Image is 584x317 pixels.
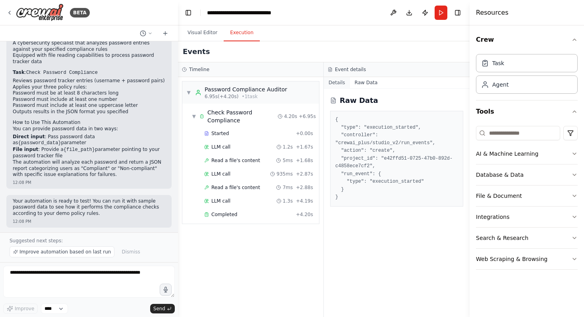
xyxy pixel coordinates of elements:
[211,171,230,177] span: LLM call
[70,8,90,17] div: BETA
[153,305,165,312] span: Send
[13,70,165,76] p: :
[242,93,257,100] span: • 1 task
[13,90,165,97] li: Password must be at least 8 characters long
[335,66,366,73] h3: Event details
[19,249,111,255] span: Improve automation based on last run
[183,46,210,57] h2: Events
[476,228,578,248] button: Search & Research
[13,159,165,178] p: The automation will analyze each password and return a JSON report categorizing users as "Complia...
[13,134,45,139] strong: Direct input
[492,81,509,89] div: Agent
[296,130,313,137] span: + 0.00s
[452,7,463,18] button: Hide right sidebar
[284,113,297,120] span: 4.20s
[181,25,224,41] button: Visual Editor
[205,85,287,93] div: Password Compliance Auditor
[476,8,509,17] h4: Resources
[26,70,98,75] code: Check Password Compliance
[137,29,156,38] button: Switch to previous chat
[350,77,383,88] button: Raw Data
[296,211,313,218] span: + 4.20s
[283,144,293,150] span: 1.2s
[186,89,191,96] span: ▼
[211,184,260,191] span: Read a file's content
[13,198,165,217] p: Your automation is ready to test! You can run it with sample password data to see how it performs...
[13,84,165,109] li: Applies your three policy rules:
[192,113,196,120] span: ▼
[476,51,578,100] div: Crew
[13,147,165,159] li: : Provide a parameter pointing to your password tracker file
[18,140,61,146] code: {password_data}
[13,70,25,75] strong: Task
[492,59,504,67] div: Task
[296,144,313,150] span: + 1.67s
[13,97,165,103] li: Password must include at least one number
[476,29,578,51] button: Crew
[211,130,229,137] span: Started
[64,147,95,153] code: {file_path}
[296,171,313,177] span: + 2.87s
[159,29,172,38] button: Start a new chat
[476,207,578,227] button: Integrations
[277,171,293,177] span: 935ms
[476,123,578,276] div: Tools
[122,249,140,255] span: Dismiss
[476,101,578,123] button: Tools
[476,164,578,185] button: Database & Data
[476,249,578,269] button: Web Scraping & Browsing
[15,305,34,312] span: Improve
[205,93,238,100] span: 6.95s (+4.20s)
[283,198,293,204] span: 1.3s
[296,157,313,164] span: + 1.68s
[296,184,313,191] span: + 2.88s
[211,144,230,150] span: LLM call
[16,4,64,21] img: Logo
[476,143,578,164] button: AI & Machine Learning
[13,78,165,84] li: Reviews password tracker entries (username + password pairs)
[13,109,165,115] li: Outputs results in the JSON format you specified
[211,211,237,218] span: Completed
[13,134,165,147] li: : Pass password data as parameter
[189,66,209,73] h3: Timeline
[296,198,313,204] span: + 4.19s
[335,116,458,201] pre: { "type": "execution_started", "controller": "crewai_plus/studio_v2/run_events", "action": "creat...
[150,304,175,313] button: Send
[13,218,165,224] div: 12:08 PM
[299,113,316,120] span: + 6.95s
[13,180,165,186] div: 12:08 PM
[476,186,578,206] button: File & Document
[10,238,168,244] p: Suggested next steps:
[282,157,293,164] span: 5ms
[118,246,144,257] button: Dismiss
[13,126,165,132] p: You can provide password data in two ways:
[340,95,378,106] h2: Raw Data
[324,77,350,88] button: Details
[211,198,230,204] span: LLM call
[13,147,38,152] strong: File input
[224,25,260,41] button: Execution
[13,40,165,52] li: A cybersecurity specialist that analyzes password entries against your specified compliance rules
[282,184,293,191] span: 7ms
[160,284,172,296] button: Click to speak your automation idea
[183,7,194,18] button: Hide left sidebar
[10,246,114,257] button: Improve automation based on last run
[13,102,165,109] li: Password must include at least one uppercase letter
[13,52,165,65] li: Equipped with file reading capabilities to process password tracker data
[13,120,165,126] h2: How to Use This Automation
[211,157,260,164] span: Read a file's content
[3,303,38,314] button: Improve
[207,9,296,17] nav: breadcrumb
[207,108,278,124] div: Check Password Compliance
